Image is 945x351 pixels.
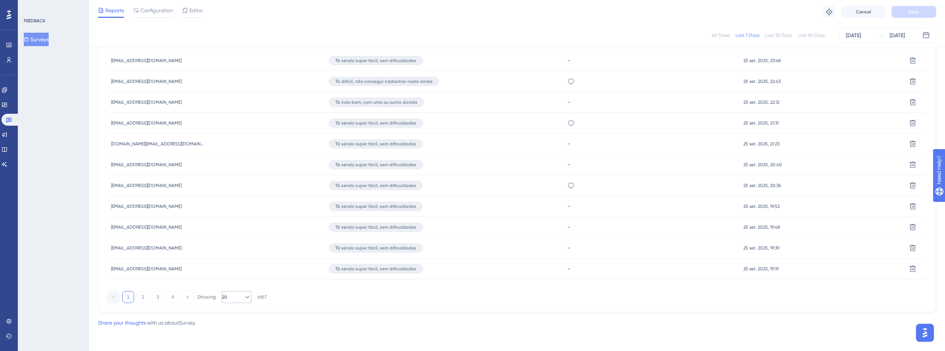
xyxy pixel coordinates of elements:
button: Cancel [841,6,886,18]
span: Need Help? [17,2,46,11]
button: 3 [152,291,164,303]
div: Last 90 Days [798,32,825,38]
span: Tá sendo super fácil, sem dificuldades [335,120,416,126]
div: with us about Survey . [98,318,196,327]
span: Tá indo bem, com uma ou outra dúvida [335,99,417,105]
span: Tá sendo super fácil, sem dificuldades [335,141,416,147]
div: - [567,244,736,251]
div: - [567,57,736,64]
div: [DATE] [846,31,861,40]
span: Tá sendo super fácil, sem dificuldades [335,224,416,230]
span: 25 set. 2025, 22:43 [743,78,781,84]
div: - [567,265,736,272]
button: 4 [167,291,179,303]
button: Save [892,6,936,18]
span: 25 set. 2025, 19:52 [743,203,780,209]
div: [DATE] [890,31,905,40]
span: Save [909,9,919,15]
span: [EMAIL_ADDRESS][DOMAIN_NAME] [111,78,182,84]
span: 25 set. 2025, 23:48 [743,58,781,64]
span: Configuration [140,6,173,15]
span: 25 set. 2025, 21:31 [743,120,779,126]
span: [EMAIL_ADDRESS][DOMAIN_NAME] [111,162,182,168]
span: 25 set. 2025, 19:39 [743,245,779,251]
button: Surveys [24,33,49,46]
div: - [567,161,736,168]
span: Tá sendo super fácil, sem dificuldades [335,245,416,251]
button: 20 [222,291,251,303]
span: Editor [189,6,203,15]
span: [EMAIL_ADDRESS][DOMAIN_NAME] [111,58,182,64]
span: [EMAIL_ADDRESS][DOMAIN_NAME] [111,120,182,126]
span: [EMAIL_ADDRESS][DOMAIN_NAME] [111,99,182,105]
div: - [567,203,736,210]
button: 1 [122,291,134,303]
div: - [567,99,736,106]
span: Tá sendo super fácil, sem dificuldades [335,58,416,64]
span: [EMAIL_ADDRESS][DOMAIN_NAME] [111,203,182,209]
span: 25 set. 2025, 20:40 [743,162,782,168]
span: [EMAIL_ADDRESS][DOMAIN_NAME] [111,245,182,251]
div: All Times [712,32,730,38]
span: Tá sendo super fácil, sem dificuldades [335,162,416,168]
span: 25 set. 2025, 22:12 [743,99,779,105]
span: Reports [105,6,124,15]
span: Tá sendo super fácil, sem dificuldades [335,203,416,209]
span: [EMAIL_ADDRESS][DOMAIN_NAME] [111,266,182,272]
div: Showing [197,294,216,300]
span: 25 set. 2025, 21:23 [743,141,779,147]
span: 25 set. 2025, 19:19 [743,266,779,272]
span: Tá sendo super fácil, sem dificuldades [335,266,416,272]
div: - [567,223,736,231]
div: Last 30 Days [765,32,792,38]
div: Last 7 Days [736,32,759,38]
span: Cancel [856,9,871,15]
button: 2 [137,291,149,303]
div: of 67 [257,294,267,300]
div: - [567,140,736,147]
span: Tá sendo super fácil, sem dificuldades [335,183,416,189]
span: [DOMAIN_NAME][EMAIL_ADDRESS][DOMAIN_NAME] [111,141,204,147]
span: 25 set. 2025, 20:36 [743,183,781,189]
div: FEEDBACK [24,18,45,24]
span: [EMAIL_ADDRESS][DOMAIN_NAME] [111,183,182,189]
span: 25 set. 2025, 19:48 [743,224,780,230]
a: Share your thoughts [98,320,146,326]
span: [EMAIL_ADDRESS][DOMAIN_NAME] [111,224,182,230]
iframe: UserGuiding AI Assistant Launcher [914,322,936,344]
span: Tá difícil, não consegui cadastrar nada ainda [335,78,433,84]
span: 20 [222,294,227,300]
